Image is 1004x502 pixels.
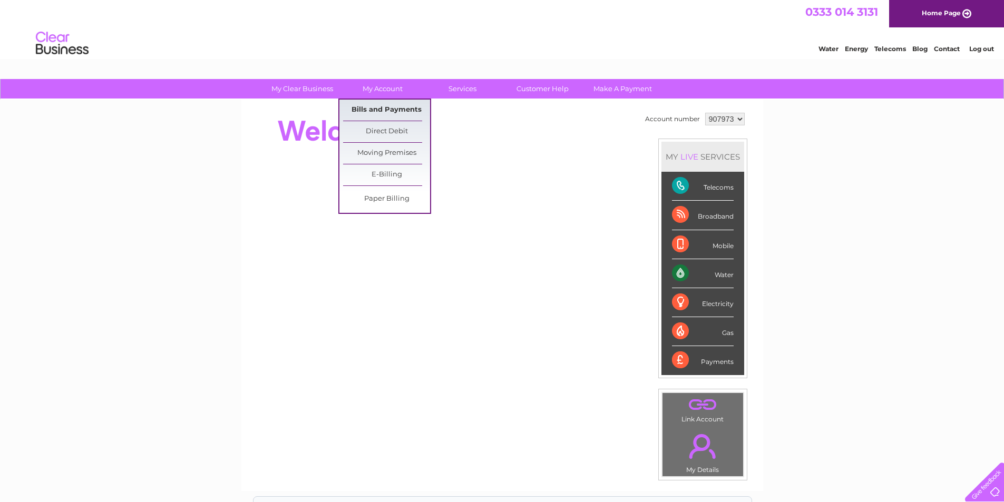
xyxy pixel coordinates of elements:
[672,201,734,230] div: Broadband
[805,5,878,18] a: 0333 014 3131
[672,346,734,375] div: Payments
[343,121,430,142] a: Direct Debit
[642,110,703,128] td: Account number
[672,230,734,259] div: Mobile
[579,79,666,99] a: Make A Payment
[419,79,506,99] a: Services
[672,288,734,317] div: Electricity
[969,45,994,53] a: Log out
[672,317,734,346] div: Gas
[665,396,740,414] a: .
[662,392,744,426] td: Link Account
[35,27,89,60] img: logo.png
[912,45,928,53] a: Blog
[259,79,346,99] a: My Clear Business
[339,79,426,99] a: My Account
[678,152,700,162] div: LIVE
[662,425,744,477] td: My Details
[672,172,734,201] div: Telecoms
[818,45,839,53] a: Water
[499,79,586,99] a: Customer Help
[254,6,752,51] div: Clear Business is a trading name of Verastar Limited (registered in [GEOGRAPHIC_DATA] No. 3667643...
[343,164,430,185] a: E-Billing
[343,189,430,210] a: Paper Billing
[661,142,744,172] div: MY SERVICES
[343,143,430,164] a: Moving Premises
[874,45,906,53] a: Telecoms
[672,259,734,288] div: Water
[845,45,868,53] a: Energy
[665,428,740,465] a: .
[934,45,960,53] a: Contact
[343,100,430,121] a: Bills and Payments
